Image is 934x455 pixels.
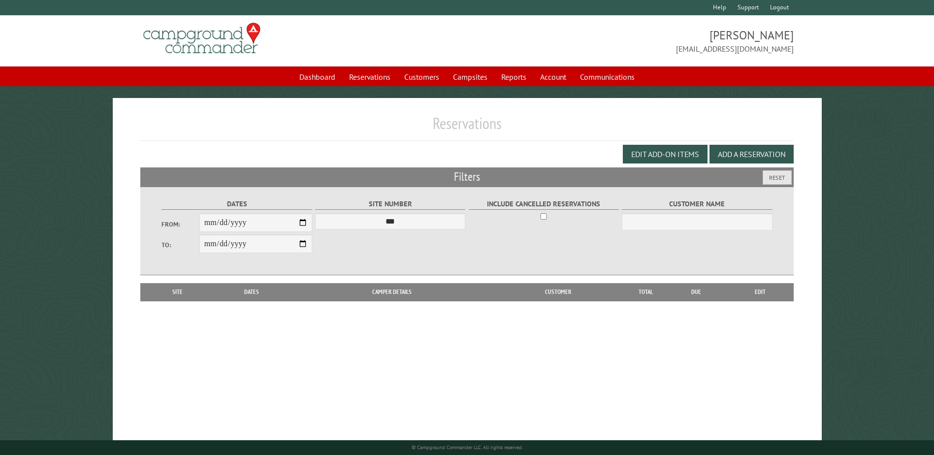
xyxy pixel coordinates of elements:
a: Customers [398,67,445,86]
a: Campsites [447,67,493,86]
h2: Filters [140,167,793,186]
label: Include Cancelled Reservations [469,198,619,210]
a: Dashboard [293,67,341,86]
a: Reservations [343,67,396,86]
a: Communications [574,67,641,86]
small: © Campground Commander LLC. All rights reserved. [412,444,523,451]
img: Campground Commander [140,19,263,58]
button: Add a Reservation [709,145,794,163]
a: Reports [495,67,532,86]
label: Dates [161,198,312,210]
label: From: [161,220,199,229]
th: Due [665,283,727,301]
th: Customer [490,283,626,301]
a: Account [534,67,572,86]
th: Edit [727,283,794,301]
label: To: [161,240,199,250]
button: Reset [763,170,792,185]
th: Camper Details [294,283,490,301]
label: Site Number [315,198,465,210]
button: Edit Add-on Items [623,145,708,163]
h1: Reservations [140,114,793,141]
th: Total [626,283,665,301]
th: Site [145,283,209,301]
span: [PERSON_NAME] [EMAIL_ADDRESS][DOMAIN_NAME] [467,27,794,55]
label: Customer Name [622,198,772,210]
th: Dates [210,283,294,301]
